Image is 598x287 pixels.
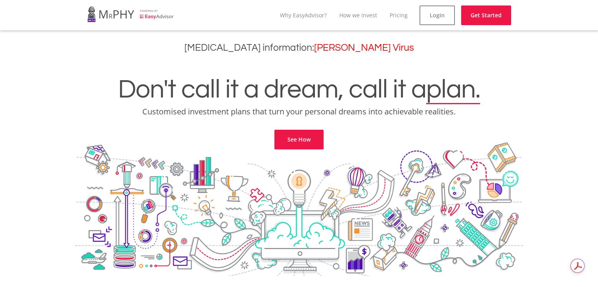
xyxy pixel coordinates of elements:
[420,6,455,25] a: Login
[6,76,592,103] h1: Don't call it a dream, call it a
[274,130,324,149] a: See How
[280,11,327,19] a: Why EasyAdvisor?
[461,6,511,25] a: Get Started
[6,42,592,53] h3: [MEDICAL_DATA] information:
[426,76,480,103] span: plan.
[339,11,377,19] a: How we invest
[314,43,414,53] a: [PERSON_NAME] Virus
[390,11,408,19] a: Pricing
[6,106,592,117] p: Customised investment plans that turn your personal dreams into achievable realities.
